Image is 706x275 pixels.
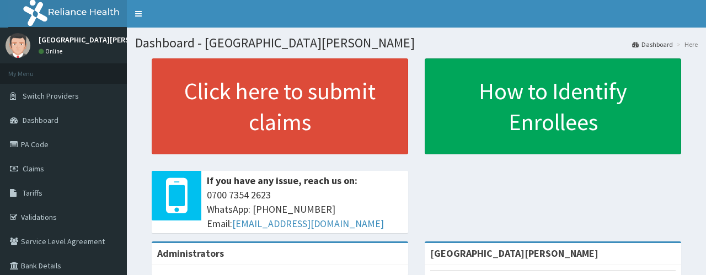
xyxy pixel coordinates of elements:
a: Click here to submit claims [152,58,408,154]
b: If you have any issue, reach us on: [207,174,357,187]
h1: Dashboard - [GEOGRAPHIC_DATA][PERSON_NAME] [135,36,698,50]
span: Dashboard [23,115,58,125]
a: [EMAIL_ADDRESS][DOMAIN_NAME] [232,217,384,230]
span: Switch Providers [23,91,79,101]
li: Here [674,40,698,49]
img: User Image [6,33,30,58]
b: Administrators [157,247,224,260]
a: Online [39,47,65,55]
a: How to Identify Enrollees [425,58,681,154]
span: 0700 7354 2623 WhatsApp: [PHONE_NUMBER] Email: [207,188,403,230]
span: Tariffs [23,188,42,198]
a: Dashboard [632,40,673,49]
p: [GEOGRAPHIC_DATA][PERSON_NAME] [39,36,165,44]
span: Claims [23,164,44,174]
strong: [GEOGRAPHIC_DATA][PERSON_NAME] [430,247,598,260]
